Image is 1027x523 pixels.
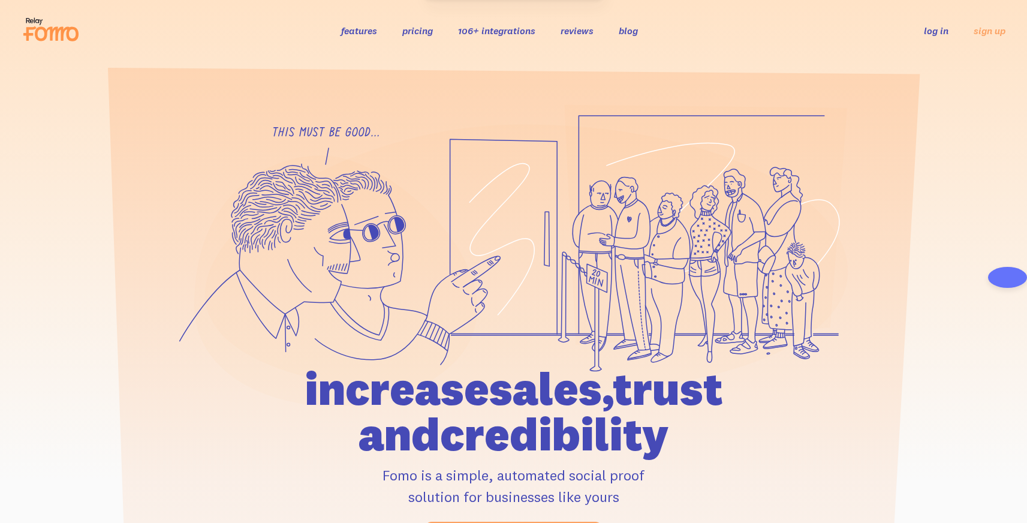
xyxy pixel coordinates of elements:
h1: increase sales, trust and credibility [236,366,791,457]
a: 106+ integrations [458,25,535,37]
p: Fomo is a simple, automated social proof solution for businesses like yours [236,464,791,507]
a: sign up [974,25,1005,37]
a: pricing [402,25,433,37]
a: reviews [561,25,594,37]
a: features [341,25,377,37]
a: blog [619,25,638,37]
a: log in [924,25,948,37]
